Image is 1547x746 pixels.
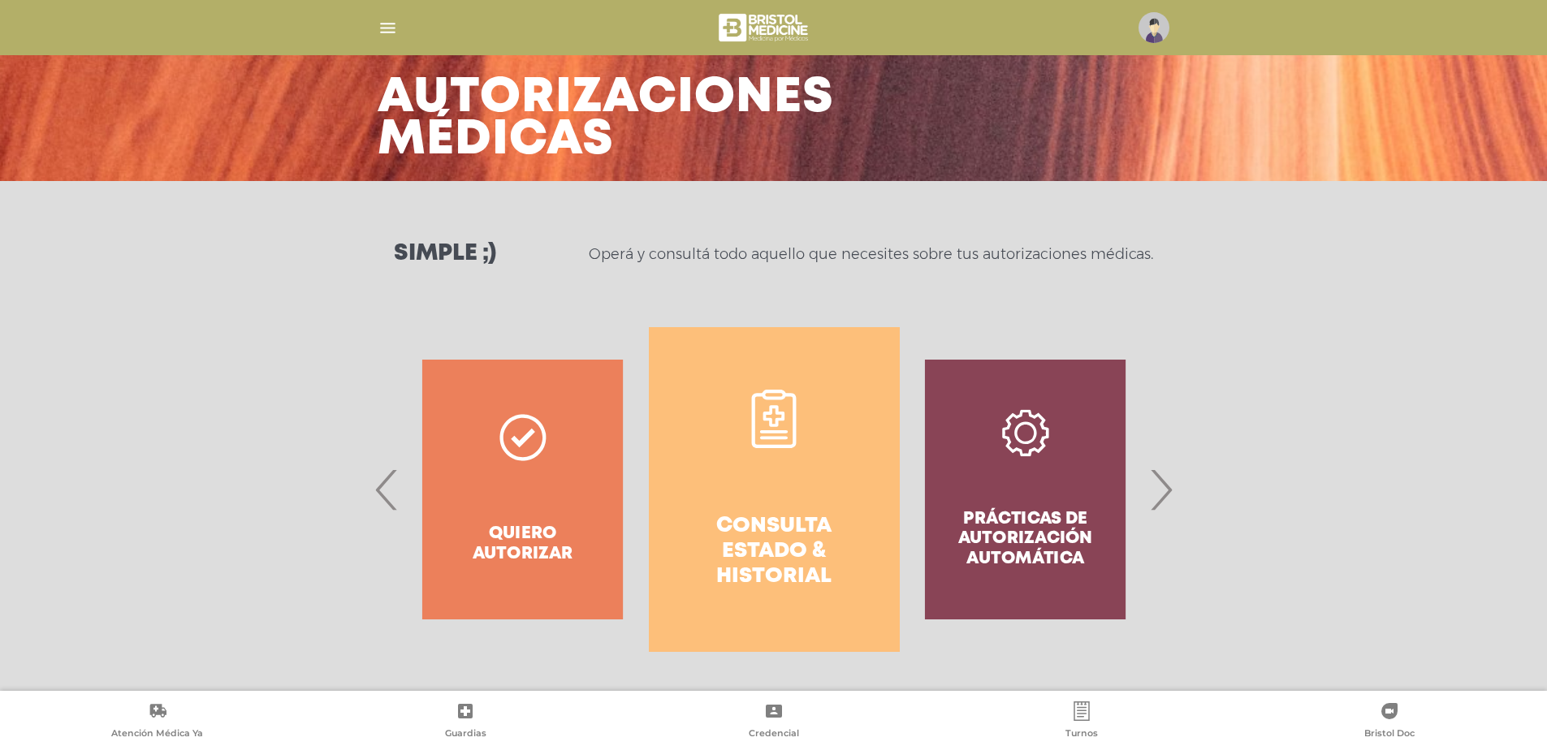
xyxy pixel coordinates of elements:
p: Operá y consultá todo aquello que necesites sobre tus autorizaciones médicas. [589,244,1153,264]
span: Credencial [749,727,799,742]
h4: Consulta estado & historial [678,514,871,590]
span: Guardias [445,727,486,742]
img: bristol-medicine-blanco.png [716,8,813,47]
a: Turnos [927,701,1235,743]
a: Consulta estado & historial [649,327,900,652]
h3: Autorizaciones médicas [378,77,834,162]
span: Bristol Doc [1364,727,1415,742]
a: Bristol Doc [1236,701,1544,743]
img: Cober_menu-lines-white.svg [378,18,398,38]
a: Credencial [620,701,927,743]
span: Turnos [1065,727,1098,742]
span: Next [1145,446,1177,533]
a: Atención Médica Ya [3,701,311,743]
span: Atención Médica Ya [111,727,203,742]
img: profile-placeholder.svg [1139,12,1169,43]
h3: Simple ;) [394,243,496,265]
a: Guardias [311,701,619,743]
span: Previous [371,446,403,533]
